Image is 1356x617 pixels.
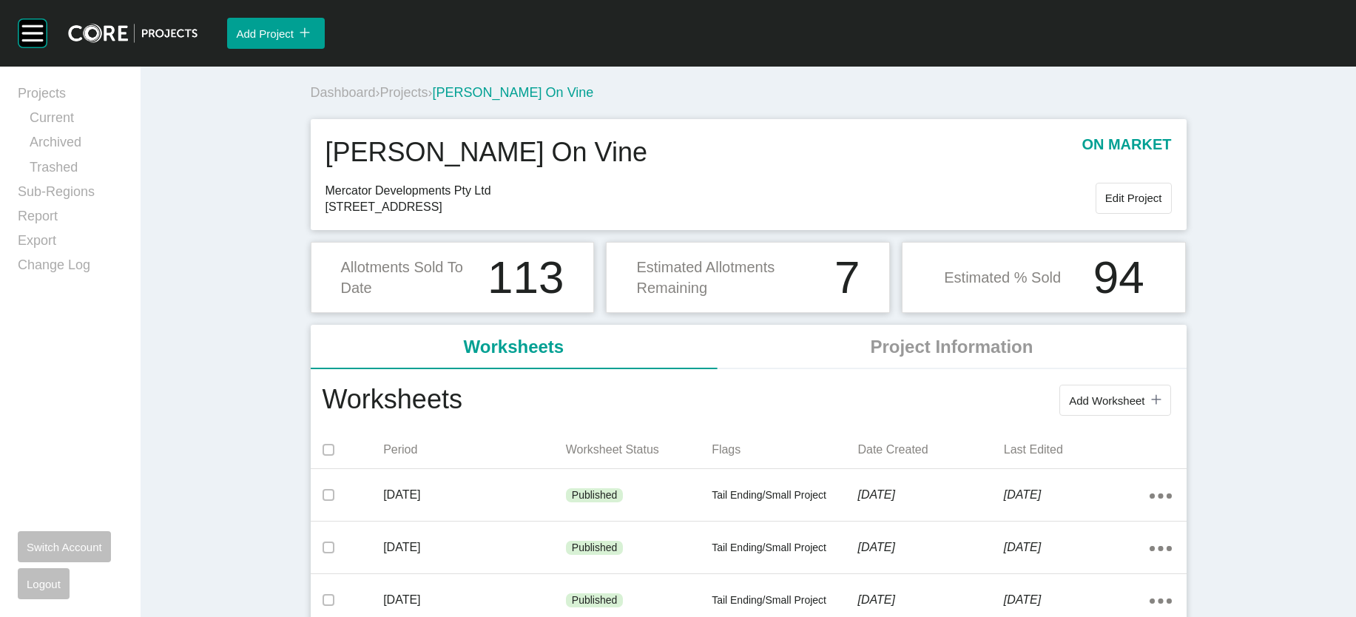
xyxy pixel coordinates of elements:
img: core-logo-dark.3138cae2.png [68,24,198,43]
p: Tail Ending/Small Project [712,488,857,503]
p: Estimated Allotments Remaining [636,257,826,298]
button: Add Project [227,18,325,49]
p: Allotments Sold To Date [341,257,479,298]
p: Estimated % Sold [944,267,1061,288]
span: Add Worksheet [1069,394,1144,407]
button: Logout [18,568,70,599]
h1: Worksheets [323,381,462,419]
p: Published [572,541,618,556]
span: [STREET_ADDRESS] [325,199,1096,215]
h1: 94 [1093,254,1144,300]
p: [DATE] [383,539,566,556]
button: Add Worksheet [1059,385,1170,416]
button: Switch Account [18,531,111,562]
span: Edit Project [1105,192,1162,204]
p: Period [383,442,566,458]
li: Project Information [717,325,1186,369]
h1: [PERSON_NAME] On Vine [325,134,648,171]
span: Mercator Developments Pty Ltd [325,183,1096,199]
span: Add Project [236,27,294,40]
h1: 7 [834,254,860,300]
li: Worksheets [311,325,718,369]
a: Archived [30,133,123,158]
a: Change Log [18,256,123,280]
p: [DATE] [383,592,566,608]
span: Logout [27,578,61,590]
a: Projects [380,85,428,100]
a: Export [18,232,123,256]
a: Dashboard [311,85,376,100]
p: [DATE] [857,487,1003,503]
p: Flags [712,442,857,458]
p: [DATE] [1004,487,1150,503]
p: Last Edited [1004,442,1150,458]
a: Trashed [30,158,123,183]
p: [DATE] [383,487,566,503]
p: Tail Ending/Small Project [712,593,857,608]
span: Switch Account [27,541,102,553]
button: Edit Project [1096,183,1172,214]
span: › [428,85,433,100]
a: Current [30,109,123,133]
span: › [376,85,380,100]
p: Published [572,593,618,608]
p: Worksheet Status [566,442,712,458]
p: Date Created [857,442,1003,458]
p: [DATE] [1004,592,1150,608]
p: [DATE] [1004,539,1150,556]
a: Sub-Regions [18,183,123,207]
span: [PERSON_NAME] On Vine [433,85,594,100]
h1: 113 [488,254,564,300]
a: Projects [18,84,123,109]
p: [DATE] [857,592,1003,608]
a: Report [18,207,123,232]
p: on market [1082,134,1171,171]
p: Tail Ending/Small Project [712,541,857,556]
p: [DATE] [857,539,1003,556]
p: Published [572,488,618,503]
